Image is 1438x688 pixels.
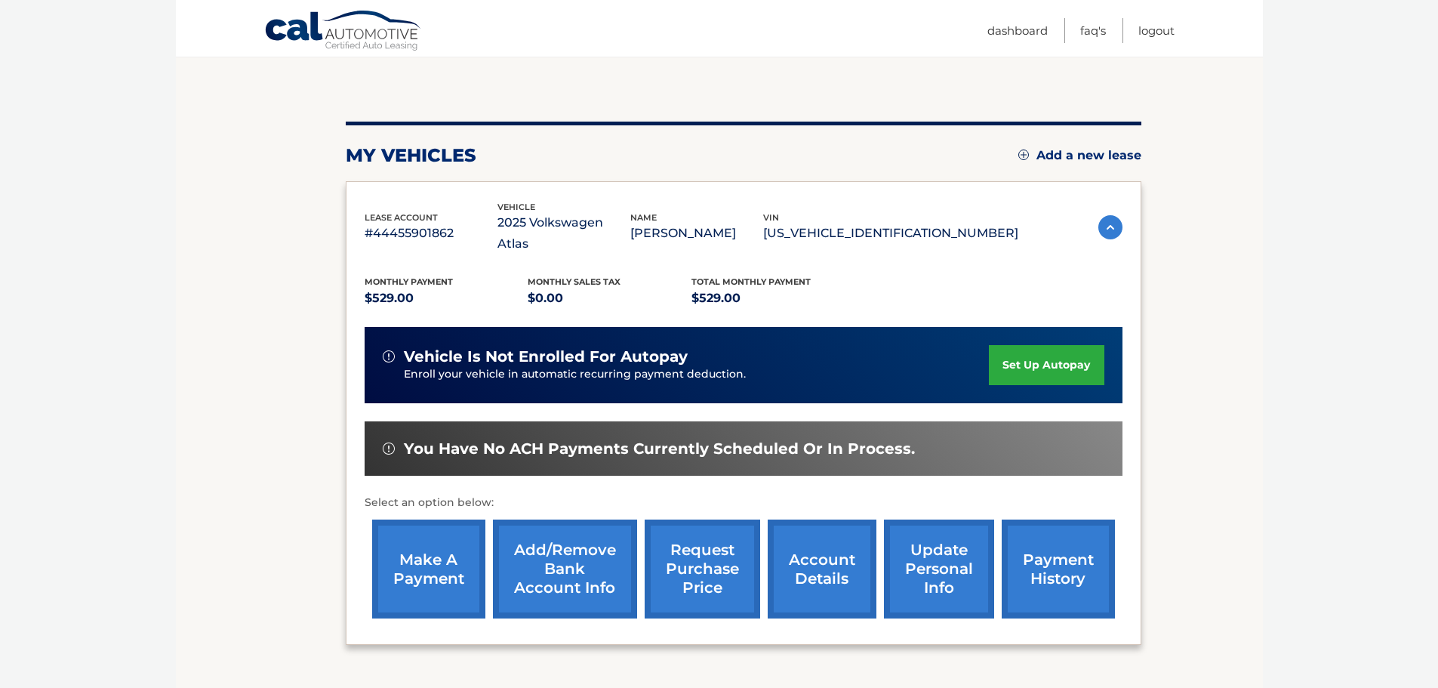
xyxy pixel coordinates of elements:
[1098,215,1122,239] img: accordion-active.svg
[1018,148,1141,163] a: Add a new lease
[404,440,915,458] span: You have no ACH payments currently scheduled or in process.
[630,223,763,244] p: [PERSON_NAME]
[365,288,528,309] p: $529.00
[497,202,535,212] span: vehicle
[691,276,811,287] span: Total Monthly Payment
[372,520,485,619] a: make a payment
[763,223,1018,244] p: [US_VEHICLE_IDENTIFICATION_NUMBER]
[346,144,476,167] h2: my vehicles
[365,223,497,244] p: #44455901862
[493,520,637,619] a: Add/Remove bank account info
[1018,150,1029,160] img: add.svg
[763,212,779,223] span: vin
[645,520,760,619] a: request purchase price
[264,10,423,54] a: Cal Automotive
[365,494,1122,512] p: Select an option below:
[404,347,688,366] span: vehicle is not enrolled for autopay
[1138,18,1175,43] a: Logout
[365,212,438,223] span: lease account
[989,345,1104,385] a: set up autopay
[528,288,691,309] p: $0.00
[404,366,990,383] p: Enroll your vehicle in automatic recurring payment deduction.
[884,520,994,619] a: update personal info
[768,520,876,619] a: account details
[383,443,395,455] img: alert-white.svg
[1080,18,1106,43] a: FAQ's
[365,276,453,287] span: Monthly Payment
[630,212,657,223] span: name
[383,350,395,363] img: alert-white.svg
[987,18,1048,43] a: Dashboard
[497,212,630,255] p: 2025 Volkswagen Atlas
[528,276,620,287] span: Monthly sales Tax
[1002,520,1115,619] a: payment history
[691,288,855,309] p: $529.00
